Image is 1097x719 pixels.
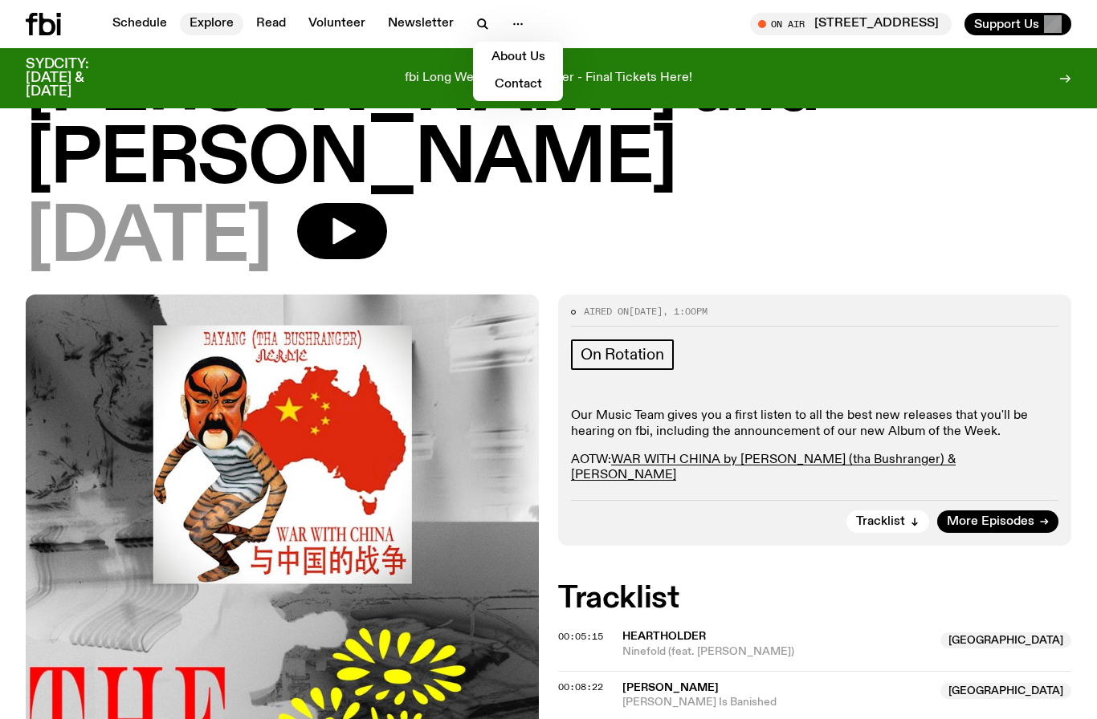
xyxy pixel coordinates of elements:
[940,683,1071,699] span: [GEOGRAPHIC_DATA]
[964,13,1071,35] button: Support Us
[478,74,558,96] a: Contact
[405,71,692,86] p: fbi Long Weekend Fundraiser - Final Tickets Here!
[571,339,674,370] a: On Rotation
[26,203,271,275] span: [DATE]
[571,453,956,481] a: WAR WITH CHINA by [PERSON_NAME] (tha Bushranger) & [PERSON_NAME]
[622,695,931,710] span: [PERSON_NAME] Is Banished
[558,680,603,693] span: 00:08:22
[558,632,603,641] button: 00:05:15
[581,346,664,364] span: On Rotation
[937,510,1058,533] a: More Episodes
[856,516,905,528] span: Tracklist
[571,408,1058,439] p: Our Music Team gives you a first listen to all the best new releases that you'll be hearing on fb...
[103,13,177,35] a: Schedule
[846,510,929,533] button: Tracklist
[26,58,128,99] h3: SYDCITY: [DATE] & [DATE]
[299,13,375,35] a: Volunteer
[558,683,603,692] button: 00:08:22
[974,17,1039,31] span: Support Us
[750,13,952,35] button: On Air[STREET_ADDRESS]
[663,305,708,318] span: , 1:00pm
[584,305,629,318] span: Aired on
[180,13,243,35] a: Explore
[571,453,1058,483] p: AOTW:
[947,516,1034,528] span: More Episodes
[247,13,296,35] a: Read
[629,305,663,318] span: [DATE]
[478,47,558,69] a: About Us
[622,631,706,642] span: heartholder
[940,632,1071,648] span: [GEOGRAPHIC_DATA]
[622,644,931,660] span: Ninefold (feat. [PERSON_NAME])
[558,584,1071,613] h2: Tracklist
[378,13,463,35] a: Newsletter
[622,682,719,693] span: [PERSON_NAME]
[558,630,603,643] span: 00:05:15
